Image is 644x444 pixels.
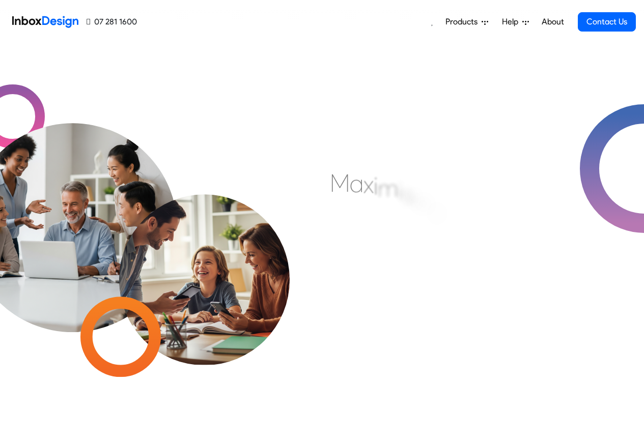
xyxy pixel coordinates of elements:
a: Products [441,12,492,32]
div: i [374,171,378,201]
span: Products [445,16,482,28]
a: Help [498,12,533,32]
div: m [378,173,398,203]
div: x [363,169,374,199]
div: i [413,183,417,214]
a: About [539,12,567,32]
div: i [398,175,402,206]
a: Contact Us [578,12,636,32]
div: M [330,168,350,198]
div: n [417,188,430,218]
div: s [402,179,413,210]
div: g [430,193,443,223]
a: 07 281 1600 [87,16,137,28]
div: Maximising Efficient & Engagement, Connecting Schools, Families, and Students. [330,168,577,320]
img: parents_with_child.png [98,152,311,365]
div: a [350,168,363,199]
span: Help [502,16,522,28]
